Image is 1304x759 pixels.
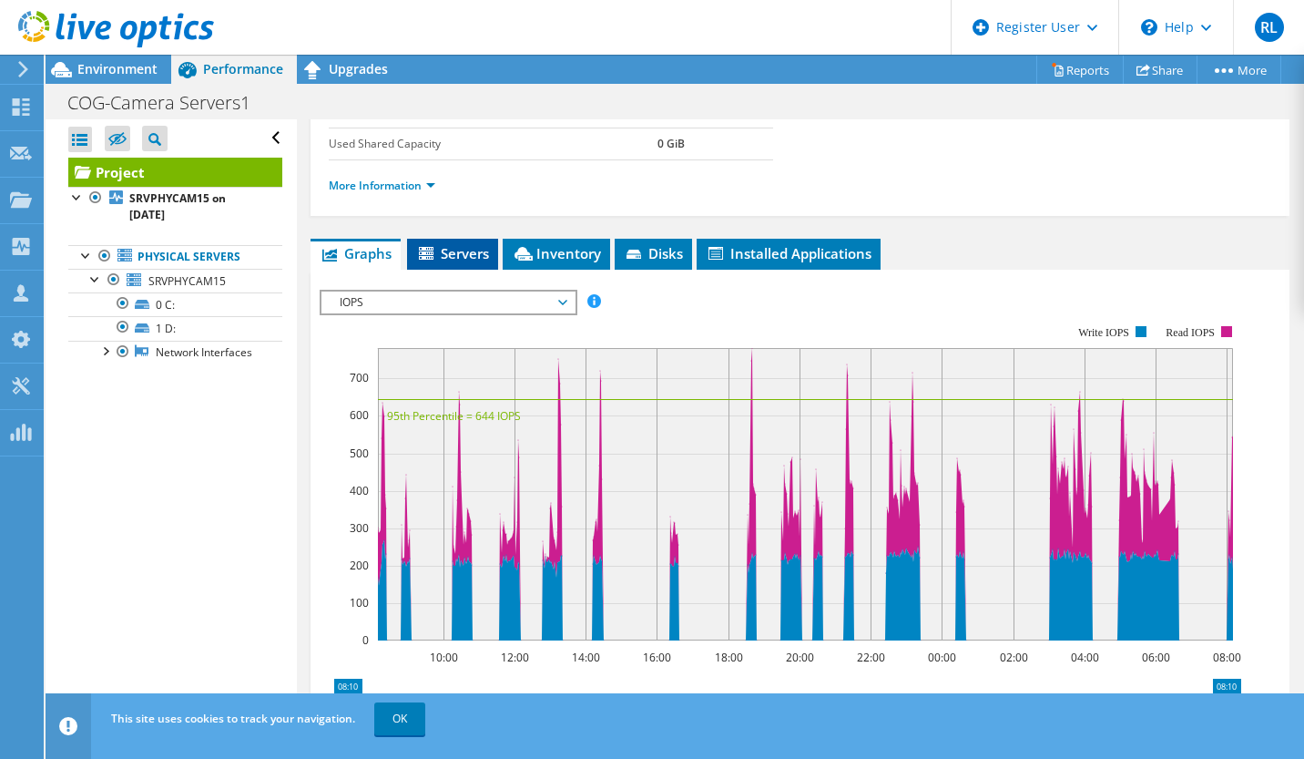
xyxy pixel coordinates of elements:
[1141,19,1157,36] svg: \n
[68,158,282,187] a: Project
[1142,650,1170,665] text: 06:00
[350,520,369,536] text: 300
[350,407,369,423] text: 600
[111,711,355,726] span: This site uses cookies to track your navigation.
[331,292,565,313] span: IOPS
[1197,56,1281,84] a: More
[68,341,282,364] a: Network Interfaces
[350,370,369,385] text: 700
[329,178,435,193] a: More Information
[857,650,885,665] text: 22:00
[362,632,369,648] text: 0
[68,187,282,227] a: SRVPHYCAM15 on [DATE]
[329,60,388,77] span: Upgrades
[416,244,489,262] span: Servers
[374,703,425,735] a: OK
[1123,56,1197,84] a: Share
[68,316,282,340] a: 1 D:
[320,244,392,262] span: Graphs
[715,650,743,665] text: 18:00
[59,93,279,113] h1: COG-Camera Servers1
[350,558,369,573] text: 200
[350,595,369,610] text: 100
[387,408,521,424] text: 95th Percentile = 644 IOPS
[350,483,369,498] text: 400
[148,273,226,289] span: SRVPHYCAM15
[77,60,158,77] span: Environment
[1071,650,1099,665] text: 04:00
[1255,13,1284,42] span: RL
[430,650,458,665] text: 10:00
[928,650,956,665] text: 00:00
[706,244,871,262] span: Installed Applications
[1079,326,1130,339] text: Write IOPS
[657,136,685,151] b: 0 GiB
[203,60,283,77] span: Performance
[572,650,600,665] text: 14:00
[68,292,282,316] a: 0 C:
[786,650,814,665] text: 20:00
[350,446,369,461] text: 500
[329,135,657,153] label: Used Shared Capacity
[1000,650,1028,665] text: 02:00
[1166,326,1216,339] text: Read IOPS
[1036,56,1124,84] a: Reports
[624,244,683,262] span: Disks
[643,650,671,665] text: 16:00
[68,269,282,292] a: SRVPHYCAM15
[129,190,226,222] b: SRVPHYCAM15 on [DATE]
[501,650,529,665] text: 12:00
[68,245,282,269] a: Physical Servers
[512,244,601,262] span: Inventory
[1213,650,1241,665] text: 08:00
